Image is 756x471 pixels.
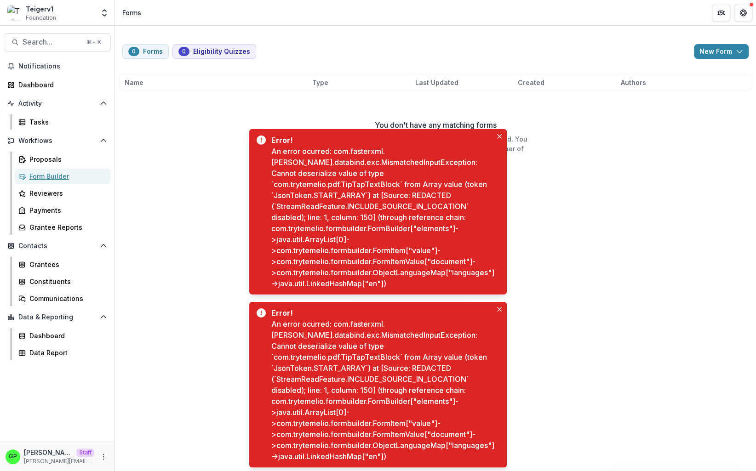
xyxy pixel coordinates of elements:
[4,59,111,74] button: Notifications
[694,44,749,59] button: New Form
[4,33,111,51] button: Search...
[26,4,56,14] div: Teigerv1
[23,38,81,46] span: Search...
[15,328,111,343] a: Dashboard
[29,188,103,198] div: Reviewers
[29,117,103,127] div: Tasks
[98,4,111,22] button: Open entity switcher
[85,37,103,47] div: ⌘ + K
[182,48,186,55] span: 0
[15,186,111,201] a: Reviewers
[76,448,94,457] p: Staff
[15,203,111,218] a: Payments
[271,146,496,289] div: An error ocurred: com.fasterxml.[PERSON_NAME].databind.exc.MismatchedInputException: Cannot deser...
[122,8,141,17] div: Forms
[29,222,103,232] div: Grantee Reports
[18,313,96,321] span: Data & Reporting
[518,78,544,87] span: Created
[15,274,111,289] a: Constituents
[621,78,646,87] span: Authors
[712,4,730,22] button: Partners
[375,119,497,131] p: You don't have any matching forms
[15,169,111,184] a: Form Builder
[4,77,111,92] a: Dashboard
[271,135,493,146] div: Error!
[122,44,169,59] button: Forms
[29,348,103,358] div: Data Report
[125,78,143,87] span: Name
[132,48,136,55] span: 0
[15,114,111,130] a: Tasks
[15,220,111,235] a: Grantee Reports
[172,44,256,59] button: Eligibility Quizzes
[18,80,103,90] div: Dashboard
[29,171,103,181] div: Form Builder
[29,277,103,286] div: Constituents
[4,96,111,111] button: Open Activity
[494,131,505,142] button: Close
[15,345,111,360] a: Data Report
[29,260,103,269] div: Grantees
[15,257,111,272] a: Grantees
[29,205,103,215] div: Payments
[7,6,22,20] img: Teigerv1
[4,238,111,253] button: Open Contacts
[15,291,111,306] a: Communications
[4,133,111,148] button: Open Workflows
[415,78,458,87] span: Last Updated
[4,310,111,324] button: Open Data & Reporting
[29,294,103,303] div: Communications
[26,14,56,22] span: Foundation
[18,137,96,145] span: Workflows
[98,451,109,462] button: More
[24,448,73,457] p: [PERSON_NAME]
[271,318,496,462] div: An error ocurred: com.fasterxml.[PERSON_NAME].databind.exc.MismatchedInputException: Cannot deser...
[494,304,505,315] button: Close
[18,62,107,70] span: Notifications
[271,307,493,318] div: Error!
[29,331,103,340] div: Dashboard
[29,154,103,164] div: Proposals
[18,242,96,250] span: Contacts
[312,78,328,87] span: Type
[24,457,94,465] p: [PERSON_NAME][EMAIL_ADDRESS][DOMAIN_NAME]
[18,100,96,108] span: Activity
[119,6,145,19] nav: breadcrumb
[9,454,17,460] div: Griffin Perry
[734,4,752,22] button: Get Help
[15,152,111,167] a: Proposals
